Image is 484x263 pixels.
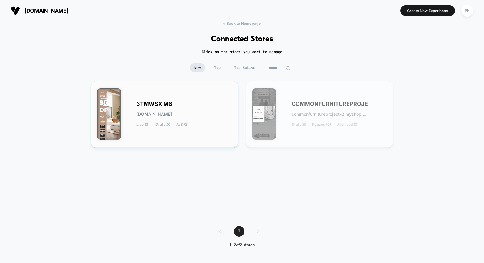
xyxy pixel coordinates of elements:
[252,88,276,140] img: COMMONFURNITUREPROJECT_2
[223,21,261,26] span: < Back to Homepage
[136,112,172,116] span: [DOMAIN_NAME]
[292,122,306,127] span: Draft (5)
[25,8,68,14] span: [DOMAIN_NAME]
[292,102,368,106] span: COMMONFURNITUREPROJE
[136,102,172,106] span: 3TMWSX M6
[312,122,331,127] span: Paused (0)
[461,5,473,17] div: PK
[11,6,20,15] img: Visually logo
[97,88,121,140] img: 3TMWSX_M6
[286,66,290,70] img: edit
[176,122,188,127] span: A/B (2)
[202,50,283,54] h2: Click on the store you want to manage
[136,122,149,127] span: Live (3)
[213,243,271,248] div: 1 - 2 of 2 stores
[190,63,205,72] span: New
[292,112,366,116] span: commonfurnitureproject-2.myshopi...
[211,35,273,44] h1: Connected Stores
[234,226,244,237] span: 1
[210,63,225,72] span: Top
[9,6,70,15] button: [DOMAIN_NAME]
[459,5,475,17] button: PK
[337,122,358,127] span: Archived (0)
[230,63,260,72] span: Top Active
[400,5,455,16] button: Create New Experience
[155,122,170,127] span: Draft (0)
